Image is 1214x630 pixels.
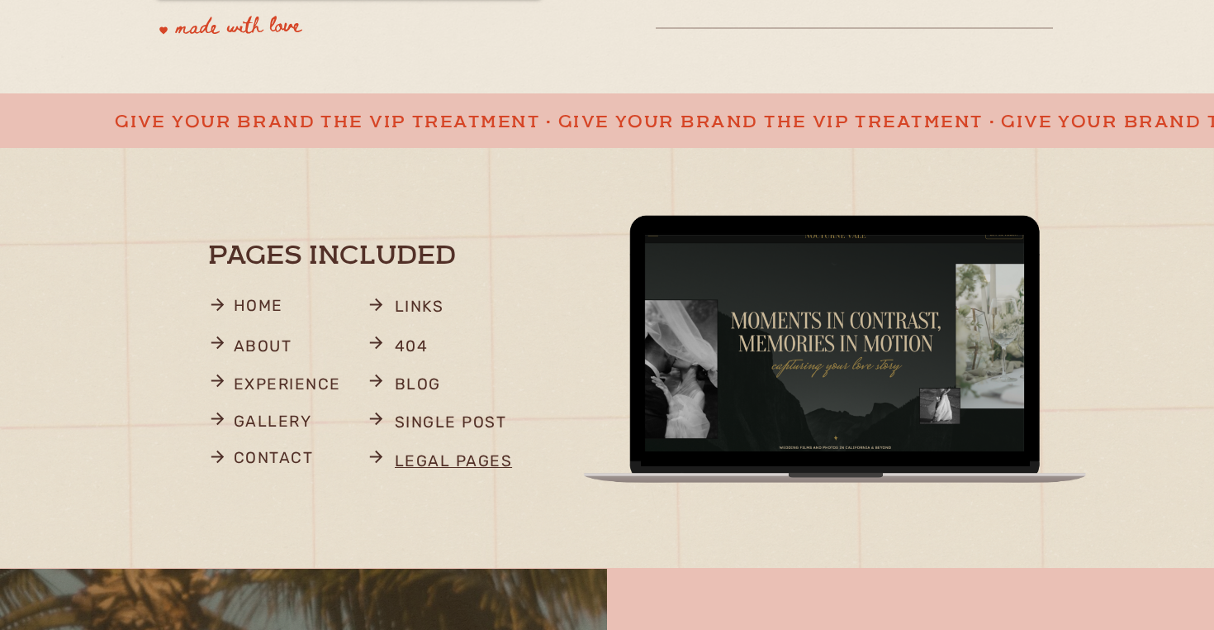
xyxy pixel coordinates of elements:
[234,292,294,324] a: home
[234,332,302,365] a: about
[395,332,479,365] a: 404
[395,293,516,325] a: links
[395,408,516,441] a: single post
[234,408,331,440] a: gallery
[176,11,411,49] p: made with love
[234,444,347,476] a: contact
[208,242,529,277] h2: Pages Included
[234,370,354,403] a: experience
[395,370,470,403] a: blog
[395,447,538,480] a: legal pages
